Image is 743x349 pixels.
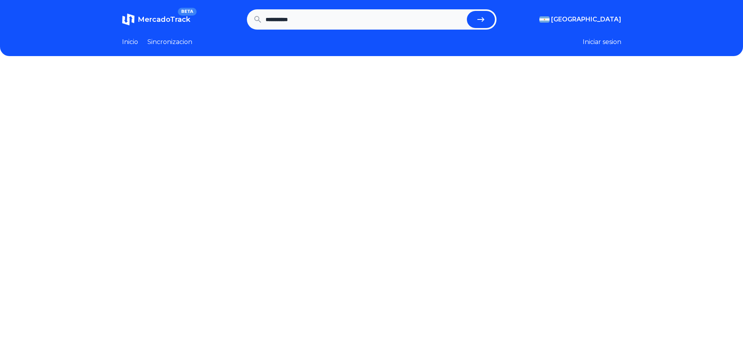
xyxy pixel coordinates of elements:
button: [GEOGRAPHIC_DATA] [539,15,621,24]
a: MercadoTrackBETA [122,13,190,26]
span: BETA [178,8,196,16]
a: Inicio [122,37,138,47]
span: MercadoTrack [138,15,190,24]
button: Iniciar sesion [583,37,621,47]
img: MercadoTrack [122,13,135,26]
img: Argentina [539,16,550,23]
a: Sincronizacion [147,37,192,47]
span: [GEOGRAPHIC_DATA] [551,15,621,24]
